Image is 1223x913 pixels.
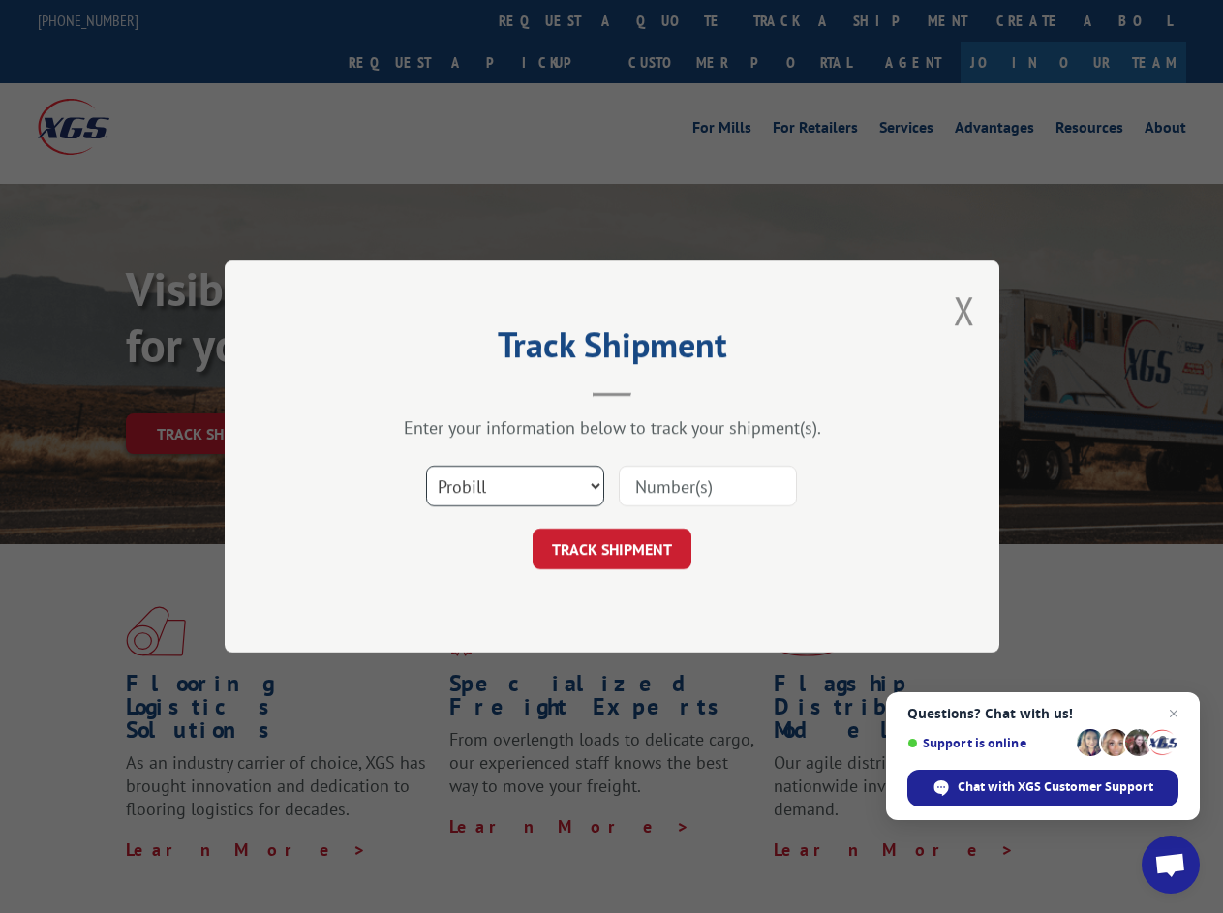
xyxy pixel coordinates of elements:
[533,529,691,569] button: TRACK SHIPMENT
[958,778,1153,796] span: Chat with XGS Customer Support
[321,416,902,439] div: Enter your information below to track your shipment(s).
[907,770,1178,806] div: Chat with XGS Customer Support
[619,466,797,506] input: Number(s)
[907,736,1070,750] span: Support is online
[907,706,1178,721] span: Questions? Chat with us!
[1162,702,1185,725] span: Close chat
[1142,836,1200,894] div: Open chat
[321,331,902,368] h2: Track Shipment
[954,285,975,336] button: Close modal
